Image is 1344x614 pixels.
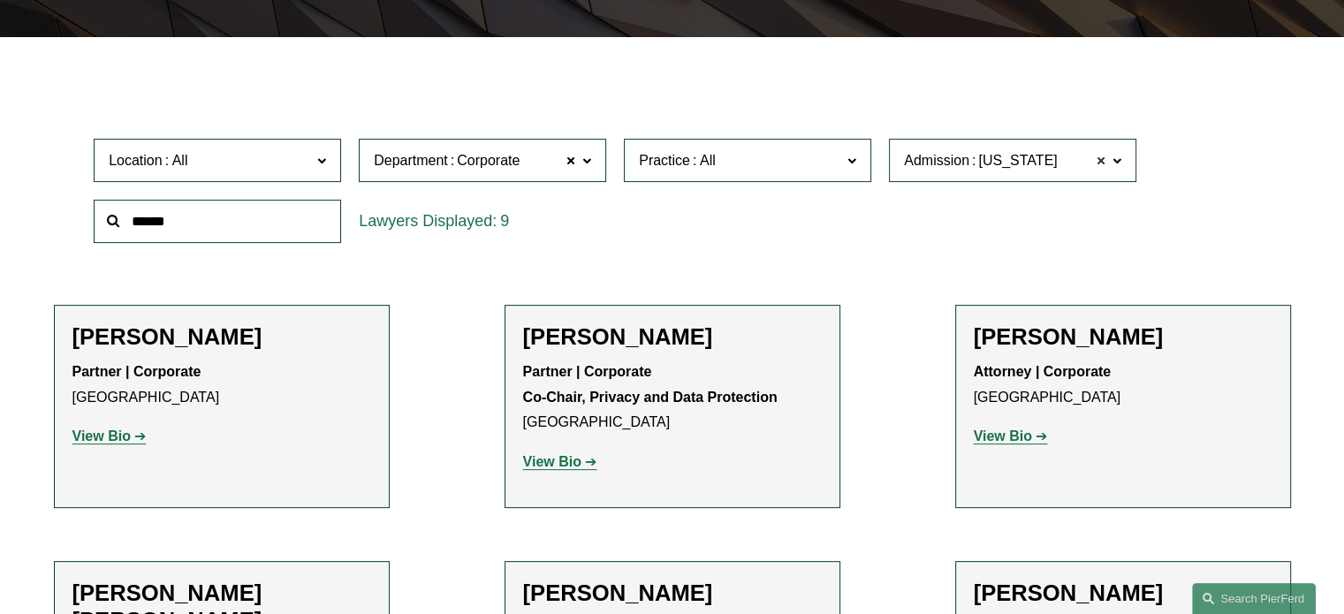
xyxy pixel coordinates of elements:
[374,153,448,168] span: Department
[523,580,822,607] h2: [PERSON_NAME]
[523,364,778,405] strong: Partner | Corporate Co-Chair, Privacy and Data Protection
[523,454,581,469] strong: View Bio
[523,360,822,436] p: [GEOGRAPHIC_DATA]
[72,360,371,411] p: [GEOGRAPHIC_DATA]
[974,428,1032,443] strong: View Bio
[904,153,969,168] span: Admission
[457,149,520,172] span: Corporate
[523,323,822,351] h2: [PERSON_NAME]
[500,212,509,230] span: 9
[109,153,163,168] span: Location
[974,323,1272,351] h2: [PERSON_NAME]
[639,153,690,168] span: Practice
[523,454,597,469] a: View Bio
[72,428,147,443] a: View Bio
[974,364,1112,379] strong: Attorney | Corporate
[1192,583,1316,614] a: Search this site
[974,428,1048,443] a: View Bio
[72,364,201,379] strong: Partner | Corporate
[978,149,1057,172] span: [US_STATE]
[974,580,1272,607] h2: [PERSON_NAME]
[72,323,371,351] h2: [PERSON_NAME]
[974,360,1272,411] p: [GEOGRAPHIC_DATA]
[72,428,131,443] strong: View Bio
